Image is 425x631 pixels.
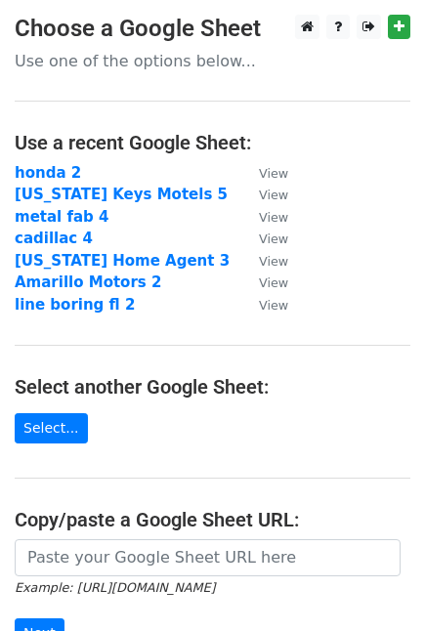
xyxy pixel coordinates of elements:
small: Example: [URL][DOMAIN_NAME] [15,580,215,595]
small: View [259,210,288,225]
a: View [239,296,288,314]
small: View [259,188,288,202]
small: View [259,166,288,181]
small: View [259,231,288,246]
a: line boring fl 2 [15,296,135,314]
a: View [239,186,288,203]
a: Select... [15,413,88,443]
p: Use one of the options below... [15,51,410,71]
a: View [239,208,288,226]
a: View [239,273,288,291]
h4: Use a recent Google Sheet: [15,131,410,154]
a: View [239,230,288,247]
h3: Choose a Google Sheet [15,15,410,43]
a: honda 2 [15,164,81,182]
a: metal fab 4 [15,208,109,226]
small: View [259,298,288,313]
a: View [239,252,288,270]
h4: Copy/paste a Google Sheet URL: [15,508,410,531]
input: Paste your Google Sheet URL here [15,539,401,576]
a: [US_STATE] Keys Motels 5 [15,186,228,203]
small: View [259,275,288,290]
small: View [259,254,288,269]
h4: Select another Google Sheet: [15,375,410,399]
a: [US_STATE] Home Agent 3 [15,252,230,270]
a: Amarillo Motors 2 [15,273,161,291]
a: cadillac 4 [15,230,93,247]
a: View [239,164,288,182]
